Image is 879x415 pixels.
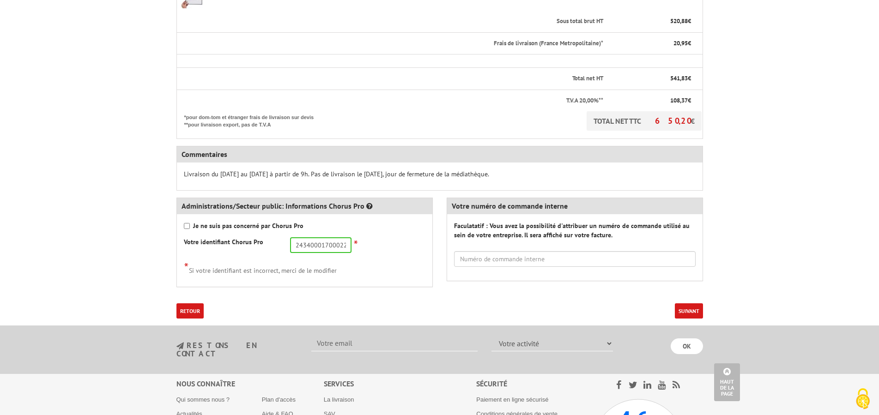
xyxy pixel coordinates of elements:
[655,115,691,126] span: 650,20
[184,223,190,229] input: Je ne suis pas concerné par Chorus Pro
[324,396,354,403] a: La livraison
[673,39,688,47] span: 20,95
[454,221,696,240] label: Faculatatif : Vous avez la possibilité d'attribuer un numéro de commande utilisé au sein de votre...
[177,198,432,214] div: Administrations/Secteur public: Informations Chorus Pro
[176,342,184,350] img: newsletter.jpg
[612,96,691,105] p: €
[193,222,303,230] strong: Je ne suis pas concerné par Chorus Pro
[851,387,874,410] img: Cookies (fenêtre modale)
[670,17,688,25] span: 520,88
[184,237,263,247] label: Votre identifiant Chorus Pro
[311,336,478,351] input: Votre email
[612,17,691,26] p: €
[476,396,548,403] a: Paiement en ligne sécurisé
[612,74,691,83] p: €
[612,39,691,48] p: €
[176,303,204,319] a: Retour
[454,251,696,267] input: Numéro de commande interne
[670,96,688,104] span: 108,37
[176,342,298,358] h3: restons en contact
[177,146,703,162] div: Commentaires
[675,303,703,319] button: Suivant
[184,111,323,128] p: *pour dom-tom et étranger frais de livraison sur devis **pour livraison export, pas de T.V.A
[176,68,604,90] th: Total net HT
[324,379,477,389] div: Services
[176,379,324,389] div: Nous connaître
[587,111,702,131] p: TOTAL NET TTC €
[184,260,425,275] div: Si votre identifiant est incorrect, merci de le modifier
[476,379,592,389] div: Sécurité
[176,32,604,54] th: Frais de livraison (France Metropolitaine)*
[176,11,604,32] th: Sous total brut HT
[670,74,688,82] span: 541,83
[447,198,703,214] div: Votre numéro de commande interne
[671,338,703,354] input: OK
[847,384,879,415] button: Cookies (fenêtre modale)
[714,363,740,401] a: Haut de la page
[184,96,604,105] p: T.V.A 20,00%**
[176,396,230,403] a: Qui sommes nous ?
[262,396,296,403] a: Plan d'accès
[184,169,696,179] p: Livraison du [DATE] au [DATE] à partir de 9h. Pas de livraison le [DATE], jour de fermeture de la...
